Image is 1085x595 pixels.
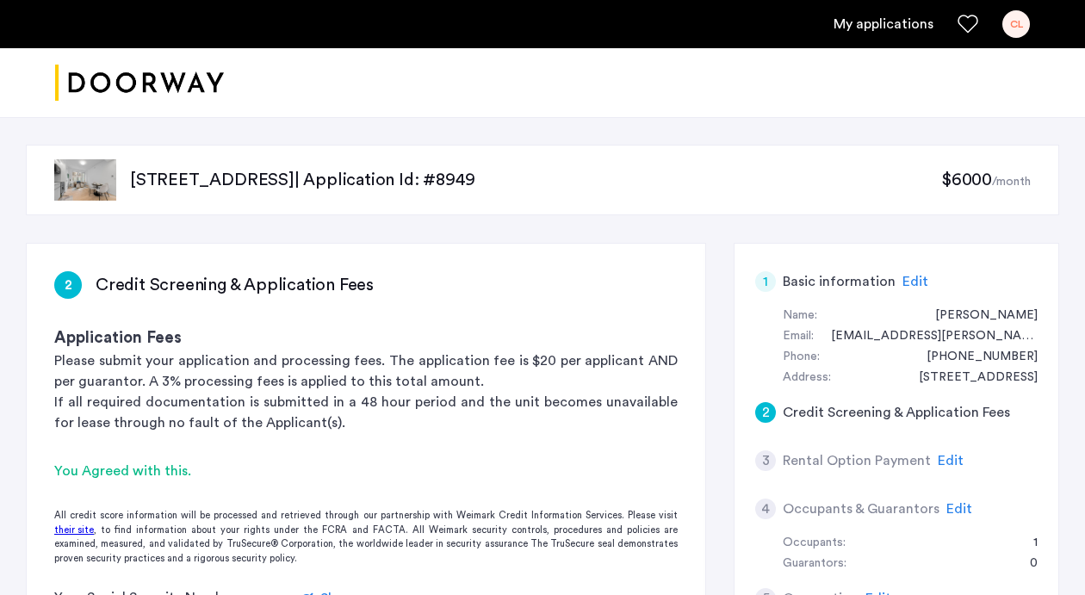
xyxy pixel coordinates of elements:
span: Edit [946,502,972,516]
h5: Credit Screening & Application Fees [783,402,1010,423]
img: logo [55,51,224,115]
div: Email: [783,326,814,347]
span: Edit [902,275,928,288]
p: Please submit your application and processing fees. The application fee is $20 per applicant AND ... [54,350,678,392]
div: crystal.s.lee@berkeley.edu [814,326,1038,347]
div: 1 [755,271,776,292]
div: You Agreed with this. [54,461,678,481]
div: All credit score information will be processed and retrieved through our partnership with Weimark... [27,509,705,566]
sub: /month [992,176,1031,188]
div: Guarantors: [783,554,846,574]
div: 2 [54,271,82,299]
div: Crystal Lee [918,306,1038,326]
a: Cazamio logo [55,51,224,115]
div: CL [1002,10,1030,38]
div: Phone: [783,347,820,368]
div: 7405 Silver View Lane [902,368,1038,388]
div: 3 [755,450,776,471]
h5: Basic information [783,271,896,292]
div: +18036293964 [909,347,1038,368]
a: My application [834,14,933,34]
span: $6000 [941,171,992,189]
div: Name: [783,306,817,326]
p: [STREET_ADDRESS] | Application Id: #8949 [130,168,941,192]
div: 2 [755,402,776,423]
a: Favorites [958,14,978,34]
img: apartment [54,159,116,201]
div: 4 [755,499,776,519]
div: Address: [783,368,831,388]
span: Edit [938,454,964,468]
h3: Application Fees [54,326,678,350]
h5: Rental Option Payment [783,450,931,471]
div: 0 [1013,554,1038,574]
h3: Credit Screening & Application Fees [96,273,374,297]
a: their site [54,524,94,538]
p: If all required documentation is submitted in a 48 hour period and the unit becomes unavailable f... [54,392,678,433]
div: 1 [1016,533,1038,554]
div: Occupants: [783,533,846,554]
h5: Occupants & Guarantors [783,499,939,519]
